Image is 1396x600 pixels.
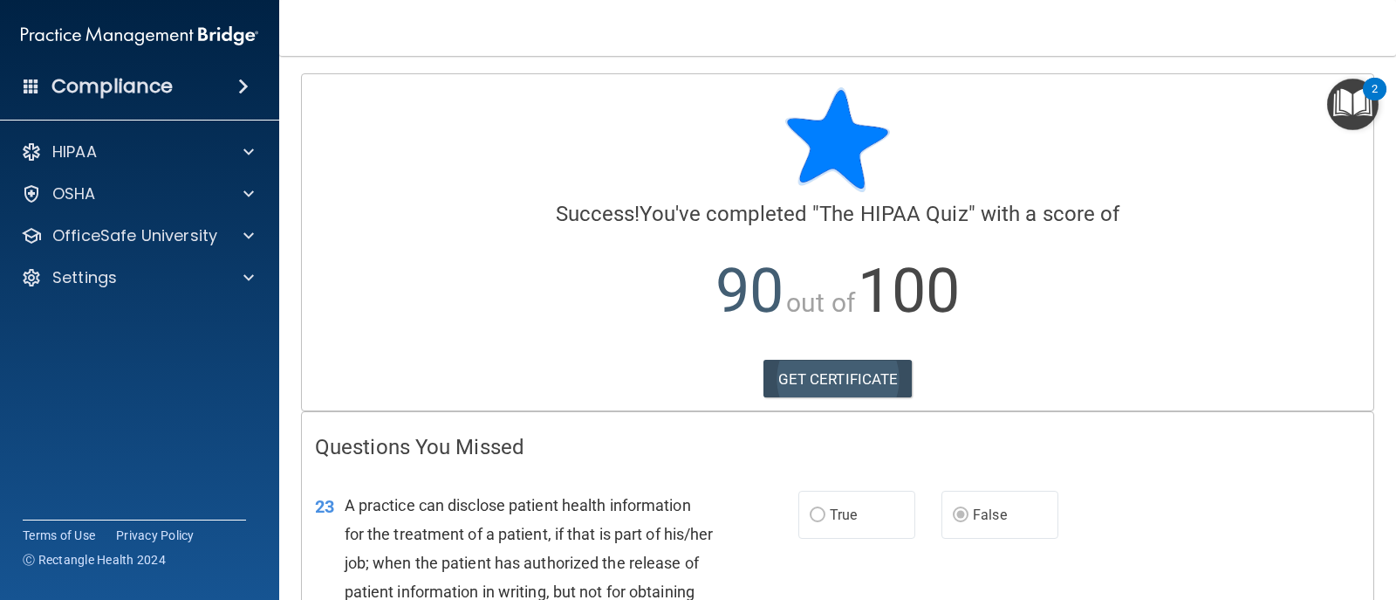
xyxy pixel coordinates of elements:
iframe: Drift Widget Chat Controller [1309,479,1375,546]
div: 2 [1372,89,1378,112]
span: False [973,507,1007,523]
a: Terms of Use [23,527,95,544]
a: Privacy Policy [116,527,195,544]
span: Success! [556,202,640,226]
span: 100 [858,255,960,327]
p: HIPAA [52,141,97,162]
a: OfficeSafe University [21,225,254,246]
a: Settings [21,267,254,288]
img: PMB logo [21,18,258,53]
img: blue-star-rounded.9d042014.png [785,87,890,192]
span: out of [786,287,855,318]
span: Ⓒ Rectangle Health 2024 [23,551,166,569]
h4: Questions You Missed [315,436,1360,459]
span: True [830,507,857,523]
p: OSHA [52,183,96,204]
p: Settings [52,267,117,288]
h4: You've completed " " with a score of [315,203,1360,225]
input: False [953,509,968,522]
input: True [810,509,825,522]
a: GET CERTIFICATE [763,360,913,398]
a: OSHA [21,183,254,204]
p: OfficeSafe University [52,225,217,246]
span: The HIPAA Quiz [819,202,968,226]
span: 90 [715,255,784,327]
h4: Compliance [51,74,173,99]
button: Open Resource Center, 2 new notifications [1327,79,1379,130]
a: HIPAA [21,141,254,162]
span: 23 [315,496,334,517]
